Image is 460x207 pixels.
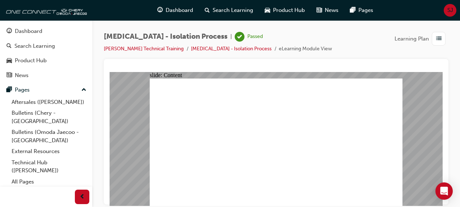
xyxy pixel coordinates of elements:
span: Pages [358,6,373,14]
span: car-icon [7,58,12,64]
a: Bulletins (Omoda Jaecoo - [GEOGRAPHIC_DATA]) [9,127,89,146]
a: search-iconSearch Learning [199,3,259,18]
a: Aftersales ([PERSON_NAME]) [9,97,89,108]
div: Passed [247,33,263,40]
div: Product Hub [15,56,47,65]
a: pages-iconPages [344,3,379,18]
span: guage-icon [157,6,163,15]
span: | [230,33,232,41]
button: DashboardSearch LearningProduct HubNews [3,23,89,83]
span: search-icon [205,6,210,15]
a: All Pages [9,176,89,187]
span: search-icon [7,43,12,50]
span: [MEDICAL_DATA] - Isolation Process [104,33,227,41]
a: Bulletins (Chery - [GEOGRAPHIC_DATA]) [9,107,89,127]
a: External Resources [9,146,89,157]
span: News [325,6,338,14]
span: news-icon [7,72,12,79]
span: pages-icon [7,87,12,93]
span: guage-icon [7,28,12,35]
a: [PERSON_NAME] Technical Training [104,46,184,52]
a: News [3,69,89,82]
span: prev-icon [80,193,85,202]
div: Open Intercom Messenger [435,182,453,200]
div: Pages [15,86,30,94]
span: Search Learning [213,6,253,14]
a: car-iconProduct Hub [259,3,311,18]
div: Search Learning [14,42,55,50]
a: [MEDICAL_DATA] - Isolation Process [191,46,272,52]
span: Dashboard [166,6,193,14]
span: SJ [447,6,453,14]
img: oneconnect [4,3,87,17]
a: guage-iconDashboard [152,3,199,18]
button: SJ [444,4,456,17]
span: pages-icon [350,6,355,15]
button: Learning Plan [395,32,448,46]
div: Dashboard [15,27,42,35]
span: news-icon [316,6,322,15]
span: up-icon [81,85,86,95]
a: Dashboard [3,25,89,38]
span: learningRecordVerb_PASS-icon [235,32,244,42]
a: news-iconNews [311,3,344,18]
span: list-icon [436,34,442,43]
span: car-icon [265,6,270,15]
span: Product Hub [273,6,305,14]
a: Search Learning [3,39,89,53]
button: Pages [3,83,89,97]
span: Learning Plan [395,35,429,43]
a: Technical Hub ([PERSON_NAME]) [9,157,89,176]
li: eLearning Module View [279,45,332,53]
div: News [15,71,29,80]
a: Product Hub [3,54,89,67]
